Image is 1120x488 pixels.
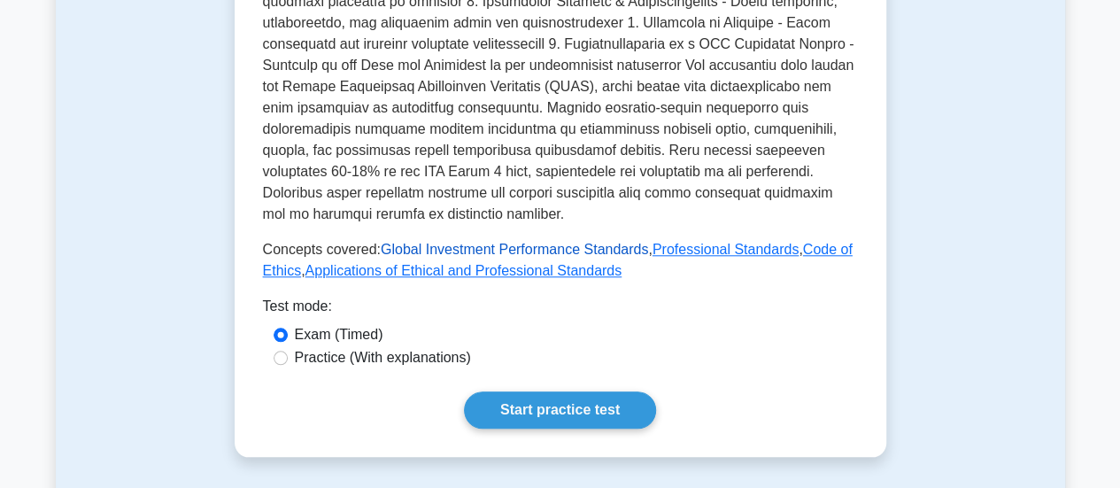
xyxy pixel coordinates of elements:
[653,242,799,257] a: Professional Standards
[295,324,383,345] label: Exam (Timed)
[263,239,858,282] p: Concepts covered: , , ,
[305,263,622,278] a: Applications of Ethical and Professional Standards
[464,391,656,429] a: Start practice test
[381,242,648,257] a: Global Investment Performance Standards
[295,347,471,368] label: Practice (With explanations)
[263,296,858,324] div: Test mode:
